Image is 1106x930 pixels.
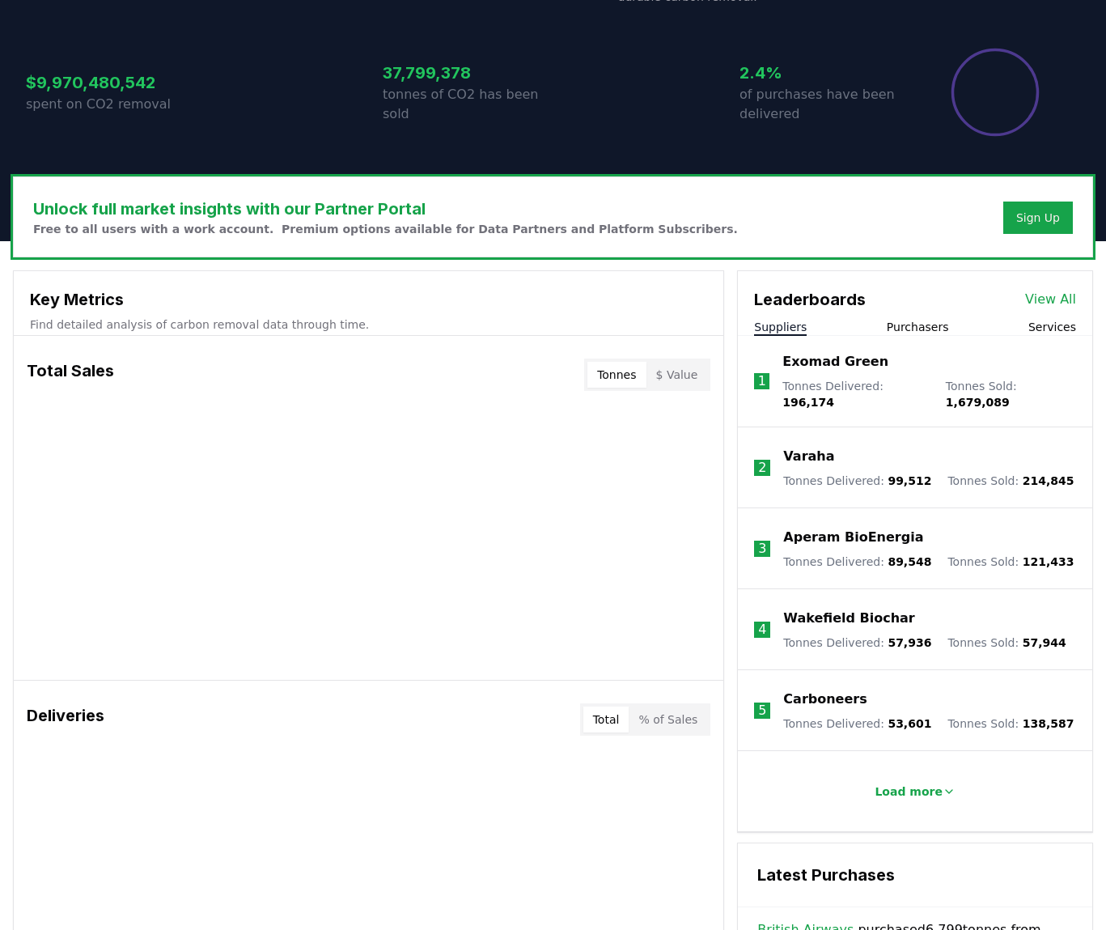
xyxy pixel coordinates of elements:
[754,287,866,312] h3: Leaderboards
[783,635,931,651] p: Tonnes Delivered :
[739,61,910,85] h3: 2.4%
[587,362,646,388] button: Tonnes
[783,528,923,547] a: Aperam BioEnergia
[758,458,766,478] p: 2
[758,620,766,639] p: 4
[783,473,931,489] p: Tonnes Delivered :
[782,352,888,372] a: Exomad Green
[783,447,834,466] a: Varaha
[1016,210,1060,226] a: Sign Up
[875,783,943,800] p: Load more
[758,372,766,391] p: 1
[947,554,1074,570] p: Tonnes Sold :
[887,319,949,335] button: Purchasers
[783,690,867,709] a: Carboneers
[1028,319,1076,335] button: Services
[782,396,834,409] span: 196,174
[783,716,931,732] p: Tonnes Delivered :
[758,539,766,558] p: 3
[383,85,553,124] p: tonnes of CO2 has been sold
[27,703,104,736] h3: Deliveries
[888,555,931,568] span: 89,548
[1023,555,1074,568] span: 121,433
[1023,474,1074,487] span: 214,845
[754,319,807,335] button: Suppliers
[33,197,738,221] h3: Unlock full market insights with our Partner Portal
[947,716,1074,732] p: Tonnes Sold :
[1025,290,1076,309] a: View All
[27,359,114,391] h3: Total Sales
[946,378,1076,410] p: Tonnes Sold :
[947,635,1066,651] p: Tonnes Sold :
[583,707,629,733] button: Total
[629,707,707,733] button: % of Sales
[946,396,1010,409] span: 1,679,089
[26,95,197,114] p: spent on CO2 removal
[947,473,1074,489] p: Tonnes Sold :
[383,61,553,85] h3: 37,799,378
[30,316,707,333] p: Find detailed analysis of carbon removal data through time.
[739,85,910,124] p: of purchases have been delivered
[783,609,914,628] a: Wakefield Biochar
[758,701,766,720] p: 5
[1023,717,1074,730] span: 138,587
[782,378,930,410] p: Tonnes Delivered :
[757,863,1073,887] h3: Latest Purchases
[950,47,1040,138] div: Percentage of sales delivered
[646,362,708,388] button: $ Value
[888,474,931,487] span: 99,512
[33,221,738,237] p: Free to all users with a work account. Premium options available for Data Partners and Platform S...
[26,70,197,95] h3: $9,970,480,542
[862,775,968,808] button: Load more
[888,717,931,730] span: 53,601
[30,287,707,312] h3: Key Metrics
[783,554,931,570] p: Tonnes Delivered :
[888,636,931,649] span: 57,936
[1023,636,1066,649] span: 57,944
[1003,202,1073,234] button: Sign Up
